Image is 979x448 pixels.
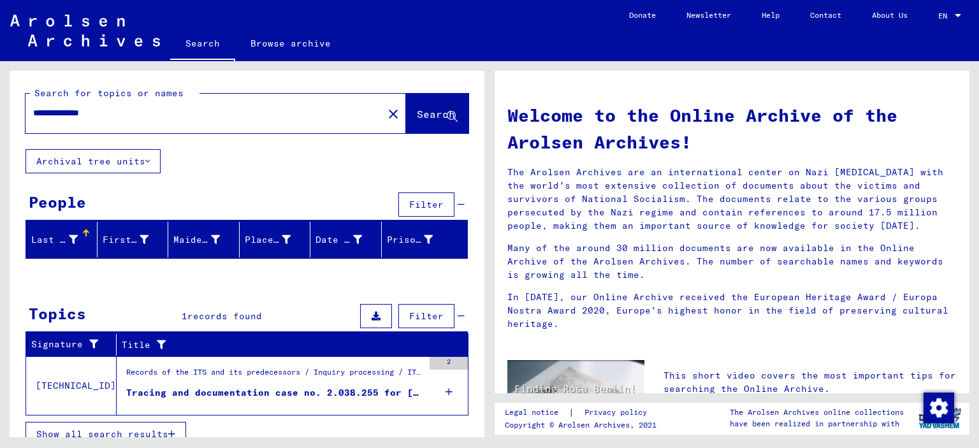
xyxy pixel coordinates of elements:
span: Search [417,108,455,120]
div: People [29,191,86,213]
div: Maiden Name [173,233,220,247]
div: Date of Birth [315,229,381,250]
mat-header-cell: Date of Birth [310,222,382,257]
div: Signature [31,338,100,351]
a: Browse archive [235,28,346,59]
button: Filter [398,304,454,328]
mat-select-trigger: EN [938,11,947,20]
p: have been realized in partnership with [730,418,904,430]
span: Show all search results [36,428,168,440]
img: yv_logo.png [916,402,964,434]
td: [TECHNICAL_ID] [26,356,117,415]
button: Archival tree units [25,149,161,173]
span: Filter [409,310,444,322]
mat-header-cell: Last Name [26,222,98,257]
div: Title [122,335,453,355]
p: Copyright © Arolsen Archives, 2021 [505,419,662,431]
div: First Name [103,233,149,247]
span: records found [187,310,262,322]
div: Tracing and documentation case no. 2.038.255 for [PERSON_NAME][DEMOGRAPHIC_DATA] [DEMOGRAPHIC_DATA] [126,386,423,400]
div: Last Name [31,233,78,247]
p: This short video covers the most important tips for searching the Online Archive. [664,369,957,396]
button: Search [406,94,468,133]
a: Legal notice [505,406,569,419]
mat-header-cell: Maiden Name [168,222,240,257]
div: Place of Birth [245,233,291,247]
a: Search [170,28,235,61]
img: Arolsen_neg.svg [10,15,160,47]
div: 2 [430,357,468,370]
div: Prisoner # [387,229,453,250]
div: Last Name [31,229,97,250]
h1: Welcome to the Online Archive of the Arolsen Archives! [507,102,957,155]
span: 1 [182,310,187,322]
mat-header-cell: Place of Birth [240,222,311,257]
mat-header-cell: Prisoner # [382,222,468,257]
p: Many of the around 30 million documents are now available in the Online Archive of the Arolsen Ar... [507,242,957,282]
span: Filter [409,199,444,210]
a: Privacy policy [574,406,662,419]
button: Filter [398,192,454,217]
mat-icon: close [386,106,401,122]
button: Show all search results [25,422,186,446]
div: Place of Birth [245,229,310,250]
div: Date of Birth [315,233,362,247]
div: Title [122,338,437,352]
p: In [DATE], our Online Archive received the European Heritage Award / Europa Nostra Award 2020, Eu... [507,291,957,331]
p: The Arolsen Archives online collections [730,407,904,418]
div: First Name [103,229,168,250]
div: Records of the ITS and its predecessors / Inquiry processing / ITS case files as of 1947 / Reposi... [126,366,423,384]
img: Zustimmung ändern [924,393,954,423]
div: Topics [29,302,86,325]
button: Clear [381,101,406,126]
mat-label: Search for topics or names [34,87,184,99]
mat-header-cell: First Name [98,222,169,257]
div: Prisoner # [387,233,433,247]
div: | [505,406,662,419]
div: Zustimmung ändern [923,392,954,423]
div: Signature [31,335,116,355]
img: video.jpg [507,360,644,435]
div: Maiden Name [173,229,239,250]
p: The Arolsen Archives are an international center on Nazi [MEDICAL_DATA] with the world’s most ext... [507,166,957,233]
